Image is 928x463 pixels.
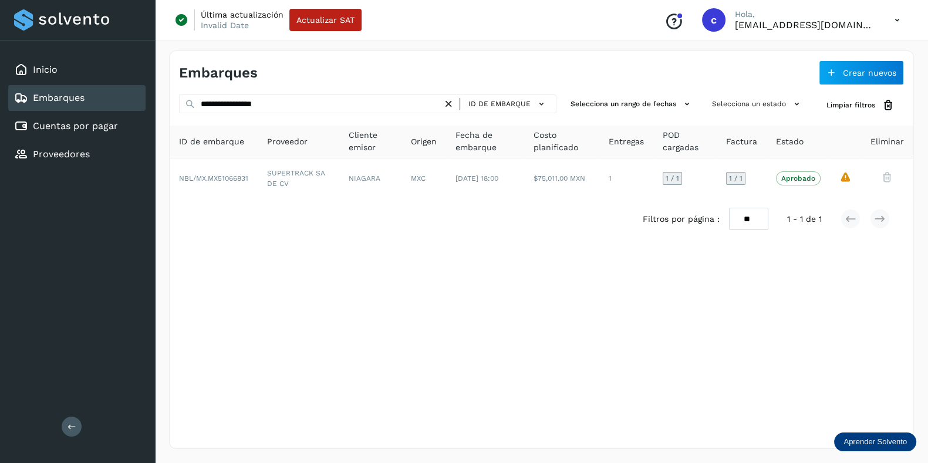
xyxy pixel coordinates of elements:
[534,129,590,154] span: Costo planificado
[781,174,815,183] p: Aprobado
[339,158,401,198] td: NIAGARA
[599,158,653,198] td: 1
[8,141,146,167] div: Proveedores
[33,120,118,131] a: Cuentas por pagar
[289,9,362,31] button: Actualizar SAT
[179,174,248,183] span: NBL/MX.MX51066831
[524,158,599,198] td: $75,011.00 MXN
[826,100,875,110] span: Limpiar filtros
[33,64,58,75] a: Inicio
[843,69,896,77] span: Crear nuevos
[8,85,146,111] div: Embarques
[817,94,904,116] button: Limpiar filtros
[348,129,392,154] span: Cliente emisor
[33,148,90,160] a: Proveedores
[296,16,355,24] span: Actualizar SAT
[819,60,904,85] button: Crear nuevos
[666,175,679,182] span: 1 / 1
[729,175,743,182] span: 1 / 1
[8,113,146,139] div: Cuentas por pagar
[787,213,822,225] span: 1 - 1 de 1
[411,136,437,148] span: Origen
[455,174,498,183] span: [DATE] 18:00
[566,94,698,114] button: Selecciona un rango de fechas
[267,136,308,148] span: Proveedor
[468,99,531,109] span: ID de embarque
[776,136,804,148] span: Estado
[33,92,85,103] a: Embarques
[843,437,907,447] p: Aprender Solvento
[401,158,446,198] td: MXC
[201,20,249,31] p: Invalid Date
[643,213,720,225] span: Filtros por página :
[735,19,876,31] p: calbor@niagarawater.com
[179,136,244,148] span: ID de embarque
[726,136,757,148] span: Factura
[834,432,916,451] div: Aprender Solvento
[465,96,551,113] button: ID de embarque
[609,136,644,148] span: Entregas
[707,94,808,114] button: Selecciona un estado
[663,129,707,154] span: POD cargadas
[258,158,339,198] td: SUPERTRACK SA DE CV
[179,65,258,82] h4: Embarques
[735,9,876,19] p: Hola,
[8,57,146,83] div: Inicio
[870,136,904,148] span: Eliminar
[201,9,284,20] p: Última actualización
[455,129,515,154] span: Fecha de embarque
